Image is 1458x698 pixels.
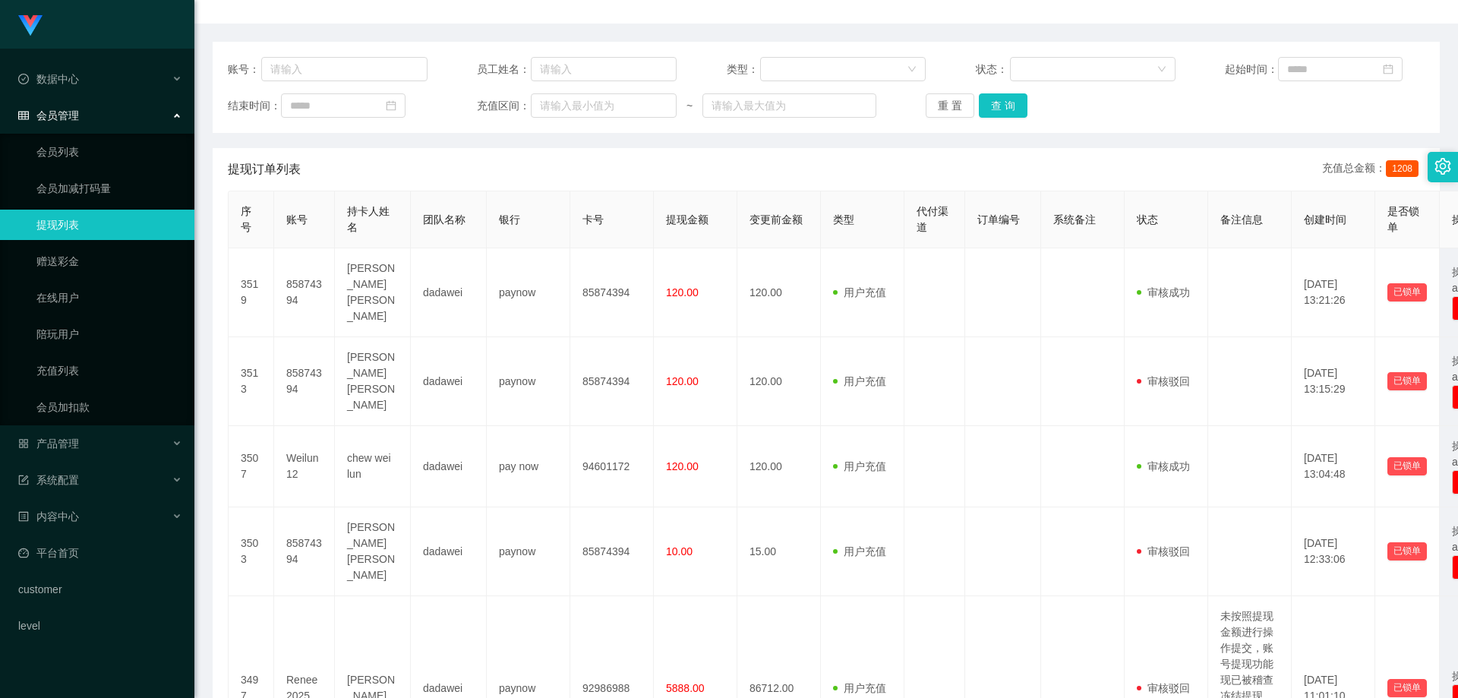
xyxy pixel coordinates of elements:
td: 85874394 [570,248,654,337]
span: 120.00 [666,375,699,387]
span: ~ [677,98,702,114]
td: [DATE] 13:15:29 [1292,337,1375,426]
td: dadawei [411,426,487,507]
span: 备注信息 [1220,213,1263,226]
i: 图标: form [18,475,29,485]
button: 已锁单 [1387,372,1427,390]
td: pay now [487,426,570,507]
button: 查 询 [979,93,1027,118]
i: 图标: appstore-o [18,438,29,449]
a: 陪玩用户 [36,319,182,349]
td: [DATE] 13:04:48 [1292,426,1375,507]
span: 持卡人姓名 [347,205,390,233]
span: 系统配置 [18,474,79,486]
span: 是否锁单 [1387,205,1419,233]
a: 会员加减打码量 [36,173,182,204]
span: 系统备注 [1053,213,1096,226]
span: 状态 [1137,213,1158,226]
span: 审核驳回 [1137,375,1190,387]
td: dadawei [411,507,487,596]
a: 提现列表 [36,210,182,240]
i: 图标: calendar [386,100,396,111]
i: 图标: check-circle-o [18,74,29,84]
td: 3519 [229,248,274,337]
td: Weilun12 [274,426,335,507]
i: 图标: down [907,65,917,75]
span: 数据中心 [18,73,79,85]
td: paynow [487,248,570,337]
span: 审核成功 [1137,286,1190,298]
button: 已锁单 [1387,542,1427,561]
i: 图标: table [18,110,29,121]
a: 在线用户 [36,283,182,313]
a: 会员加扣款 [36,392,182,422]
td: 85874394 [570,337,654,426]
span: 变更前金额 [750,213,803,226]
span: 10.00 [666,545,693,557]
div: 充值总金额： [1322,160,1425,178]
input: 请输入 [531,57,677,81]
span: 结束时间： [228,98,281,114]
td: dadawei [411,337,487,426]
span: 序号 [241,205,251,233]
span: 提现金额 [666,213,708,226]
td: 3503 [229,507,274,596]
td: 120.00 [737,426,821,507]
img: logo.9652507e.png [18,15,43,36]
span: 5888.00 [666,682,705,694]
span: 起始时间： [1225,62,1278,77]
span: 类型： [727,62,761,77]
span: 提现订单列表 [228,160,301,178]
button: 已锁单 [1387,283,1427,302]
button: 重 置 [926,93,974,118]
td: paynow [487,337,570,426]
span: 状态： [976,62,1010,77]
i: 图标: calendar [1383,64,1393,74]
span: 用户充值 [833,375,886,387]
span: 账号 [286,213,308,226]
input: 请输入最大值为 [702,93,876,118]
span: 产品管理 [18,437,79,450]
a: 充值列表 [36,355,182,386]
a: level [18,611,182,641]
span: 创建时间 [1304,213,1346,226]
span: 用户充值 [833,682,886,694]
td: [DATE] 12:33:06 [1292,507,1375,596]
td: [PERSON_NAME] [PERSON_NAME] [335,507,411,596]
td: [DATE] 13:21:26 [1292,248,1375,337]
span: 120.00 [666,286,699,298]
span: 审核驳回 [1137,682,1190,694]
button: 已锁单 [1387,457,1427,475]
span: 用户充值 [833,460,886,472]
span: 用户充值 [833,545,886,557]
span: 员工姓名： [477,62,530,77]
span: 120.00 [666,460,699,472]
td: 120.00 [737,337,821,426]
i: 图标: profile [18,511,29,522]
td: 15.00 [737,507,821,596]
span: 类型 [833,213,854,226]
td: 120.00 [737,248,821,337]
button: 已锁单 [1387,679,1427,697]
td: [PERSON_NAME] [PERSON_NAME] [335,248,411,337]
a: customer [18,574,182,605]
input: 请输入 [261,57,428,81]
span: 卡号 [582,213,604,226]
span: 审核成功 [1137,460,1190,472]
a: 赠送彩金 [36,246,182,276]
td: 85874394 [274,507,335,596]
td: 94601172 [570,426,654,507]
span: 内容中心 [18,510,79,523]
span: 代付渠道 [917,205,948,233]
td: chew wei lun [335,426,411,507]
span: 团队名称 [423,213,465,226]
td: 3507 [229,426,274,507]
td: 85874394 [274,248,335,337]
td: [PERSON_NAME] [PERSON_NAME] [335,337,411,426]
a: 图标: dashboard平台首页 [18,538,182,568]
td: 85874394 [274,337,335,426]
td: paynow [487,507,570,596]
i: 图标: setting [1434,158,1451,175]
td: dadawei [411,248,487,337]
td: 85874394 [570,507,654,596]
